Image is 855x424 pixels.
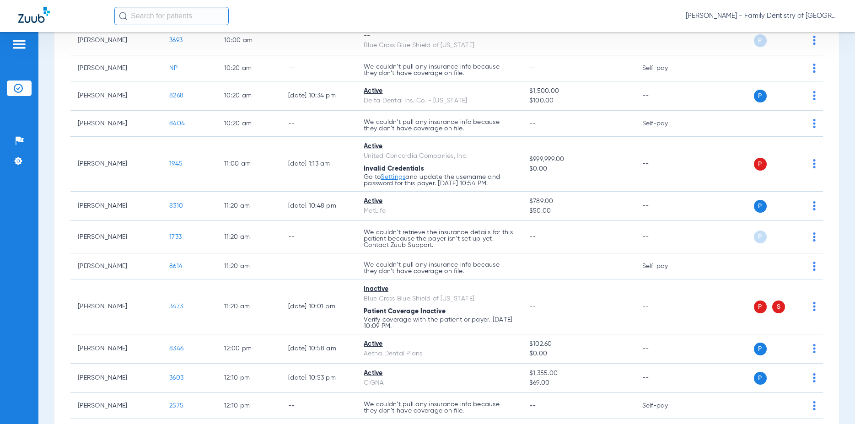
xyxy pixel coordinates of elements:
[754,372,767,385] span: P
[813,373,816,382] img: group-dot-blue.svg
[217,111,281,137] td: 10:20 AM
[70,111,162,137] td: [PERSON_NAME]
[754,231,767,243] span: P
[217,393,281,419] td: 12:10 PM
[217,81,281,111] td: 10:20 AM
[169,234,182,240] span: 1733
[281,334,356,364] td: [DATE] 10:58 AM
[529,120,536,127] span: --
[754,158,767,171] span: P
[364,119,515,132] p: We couldn’t pull any insurance info because they don’t have coverage on file.
[529,37,536,43] span: --
[281,111,356,137] td: --
[70,26,162,55] td: [PERSON_NAME]
[169,263,183,269] span: 8614
[529,155,628,164] span: $999,999.00
[635,334,697,364] td: --
[529,369,628,378] span: $1,355.00
[169,203,183,209] span: 8310
[813,91,816,100] img: group-dot-blue.svg
[813,159,816,168] img: group-dot-blue.svg
[169,120,185,127] span: 8404
[364,64,515,76] p: We couldn’t pull any insurance info because they don’t have coverage on file.
[364,378,515,388] div: CIGNA
[754,301,767,313] span: P
[809,380,855,424] iframe: Chat Widget
[813,262,816,271] img: group-dot-blue.svg
[169,37,183,43] span: 3693
[364,229,515,248] p: We couldn’t retrieve the insurance details for this patient because the payer isn’t set up yet. C...
[813,119,816,128] img: group-dot-blue.svg
[70,279,162,334] td: [PERSON_NAME]
[364,31,515,41] div: --
[364,284,515,294] div: Inactive
[754,200,767,213] span: P
[635,137,697,192] td: --
[281,221,356,253] td: --
[70,393,162,419] td: [PERSON_NAME]
[529,164,628,174] span: $0.00
[635,279,697,334] td: --
[529,339,628,349] span: $102.60
[529,197,628,206] span: $789.00
[70,192,162,221] td: [PERSON_NAME]
[169,303,183,310] span: 3473
[364,308,446,315] span: Patient Coverage Inactive
[364,349,515,359] div: Aetna Dental Plans
[18,7,50,23] img: Zuub Logo
[529,263,536,269] span: --
[364,151,515,161] div: United Concordia Companies, Inc.
[635,111,697,137] td: Self-pay
[281,192,356,221] td: [DATE] 10:48 PM
[169,161,183,167] span: 1945
[169,65,178,71] span: NP
[772,301,785,313] span: S
[281,55,356,81] td: --
[529,86,628,96] span: $1,500.00
[364,86,515,96] div: Active
[813,344,816,353] img: group-dot-blue.svg
[364,166,424,172] span: Invalid Credentials
[529,349,628,359] span: $0.00
[169,403,183,409] span: 2575
[813,302,816,311] img: group-dot-blue.svg
[169,345,183,352] span: 8346
[529,65,536,71] span: --
[364,41,515,50] div: Blue Cross Blue Shield of [US_STATE]
[754,34,767,47] span: P
[813,201,816,210] img: group-dot-blue.svg
[281,137,356,192] td: [DATE] 1:13 AM
[70,137,162,192] td: [PERSON_NAME]
[217,253,281,279] td: 11:20 AM
[281,26,356,55] td: --
[635,253,697,279] td: Self-pay
[754,90,767,102] span: P
[364,339,515,349] div: Active
[364,294,515,304] div: Blue Cross Blue Shield of [US_STATE]
[529,378,628,388] span: $69.00
[686,11,837,21] span: [PERSON_NAME] - Family Dentistry of [GEOGRAPHIC_DATA]
[635,393,697,419] td: Self-pay
[381,174,405,180] a: Settings
[217,192,281,221] td: 11:20 AM
[217,334,281,364] td: 12:00 PM
[364,96,515,106] div: Delta Dental Ins. Co. - [US_STATE]
[529,234,536,240] span: --
[217,26,281,55] td: 10:00 AM
[635,81,697,111] td: --
[364,142,515,151] div: Active
[529,303,536,310] span: --
[217,364,281,393] td: 12:10 PM
[364,317,515,329] p: Verify coverage with the patient or payer. [DATE] 10:09 PM.
[635,192,697,221] td: --
[754,343,767,355] span: P
[281,81,356,111] td: [DATE] 10:34 PM
[169,92,183,99] span: 8268
[281,393,356,419] td: --
[364,262,515,274] p: We couldn’t pull any insurance info because they don’t have coverage on file.
[813,64,816,73] img: group-dot-blue.svg
[70,334,162,364] td: [PERSON_NAME]
[529,96,628,106] span: $100.00
[364,174,515,187] p: Go to and update the username and password for this payer. [DATE] 10:54 PM.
